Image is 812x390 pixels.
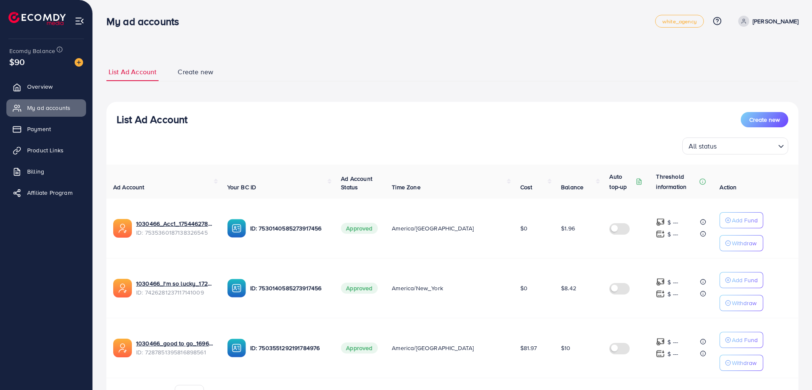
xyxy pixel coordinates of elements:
[6,121,86,137] a: Payment
[720,355,763,371] button: Withdraw
[732,238,756,248] p: Withdraw
[667,229,678,239] p: $ ---
[735,16,798,27] a: [PERSON_NAME]
[27,125,51,133] span: Payment
[667,289,678,299] p: $ ---
[6,163,86,180] a: Billing
[741,112,788,127] button: Create new
[9,56,25,68] span: $90
[113,339,132,357] img: ic-ads-acc.e4c84228.svg
[227,219,246,238] img: ic-ba-acc.ded83a64.svg
[75,16,84,26] img: menu
[667,277,678,287] p: $ ---
[720,235,763,251] button: Withdraw
[392,344,474,352] span: America/[GEOGRAPHIC_DATA]
[656,278,665,286] img: top-up amount
[720,332,763,348] button: Add Fund
[720,212,763,228] button: Add Fund
[667,217,678,227] p: $ ---
[662,19,697,24] span: white_agency
[136,219,214,237] div: <span class='underline'>1030466_Acc1_1754462788851</span></br>7535360187138326545
[776,352,806,384] iframe: Chat
[656,337,665,346] img: top-up amount
[341,223,377,234] span: Approved
[106,15,186,28] h3: My ad accounts
[113,279,132,297] img: ic-ads-acc.e4c84228.svg
[520,183,533,191] span: Cost
[27,188,73,197] span: Affiliate Program
[561,224,575,233] span: $1.96
[753,16,798,26] p: [PERSON_NAME]
[117,113,187,126] h3: List Ad Account
[136,279,214,288] a: 1030466_I'm so lucky_1729065847853
[113,219,132,238] img: ic-ads-acc.e4c84228.svg
[6,78,86,95] a: Overview
[667,337,678,347] p: $ ---
[9,47,55,55] span: Ecomdy Balance
[561,284,576,292] span: $8.42
[609,171,634,192] p: Auto top-up
[136,339,214,348] a: 1030466_good to go_1696835167966
[250,343,328,353] p: ID: 7503551292191784976
[341,342,377,354] span: Approved
[687,140,719,152] span: All status
[656,349,665,358] img: top-up amount
[520,284,527,292] span: $0
[178,67,213,77] span: Create new
[6,99,86,116] a: My ad accounts
[6,184,86,201] a: Affiliate Program
[732,358,756,368] p: Withdraw
[227,339,246,357] img: ic-ba-acc.ded83a64.svg
[27,167,44,176] span: Billing
[656,289,665,298] img: top-up amount
[341,283,377,294] span: Approved
[227,279,246,297] img: ic-ba-acc.ded83a64.svg
[682,137,788,154] div: Search for option
[655,15,704,28] a: white_agency
[732,275,758,285] p: Add Fund
[667,349,678,359] p: $ ---
[561,183,583,191] span: Balance
[109,67,156,77] span: List Ad Account
[656,218,665,227] img: top-up amount
[227,183,257,191] span: Your BC ID
[136,219,214,228] a: 1030466_Acc1_1754462788851
[720,272,763,288] button: Add Fund
[136,279,214,297] div: <span class='underline'>1030466_I'm so lucky_1729065847853</span></br>7426281237117141009
[520,344,537,352] span: $81.97
[720,138,775,152] input: Search for option
[656,230,665,238] img: top-up amount
[27,146,64,154] span: Product Links
[720,295,763,311] button: Withdraw
[732,215,758,225] p: Add Fund
[732,298,756,308] p: Withdraw
[8,12,66,25] img: logo
[6,142,86,159] a: Product Links
[341,174,372,191] span: Ad Account Status
[749,115,780,124] span: Create new
[392,224,474,233] span: America/[GEOGRAPHIC_DATA]
[250,283,328,293] p: ID: 7530140585273917456
[250,223,328,233] p: ID: 7530140585273917456
[656,171,698,192] p: Threshold information
[136,228,214,237] span: ID: 7535360187138326545
[136,288,214,297] span: ID: 7426281237117141009
[136,339,214,356] div: <span class='underline'>1030466_good to go_1696835167966</span></br>7287851395816898561
[136,348,214,356] span: ID: 7287851395816898561
[113,183,145,191] span: Ad Account
[75,58,83,67] img: image
[720,183,737,191] span: Action
[27,82,53,91] span: Overview
[561,344,570,352] span: $10
[27,104,70,112] span: My ad accounts
[732,335,758,345] p: Add Fund
[520,224,527,233] span: $0
[392,183,420,191] span: Time Zone
[392,284,443,292] span: America/New_York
